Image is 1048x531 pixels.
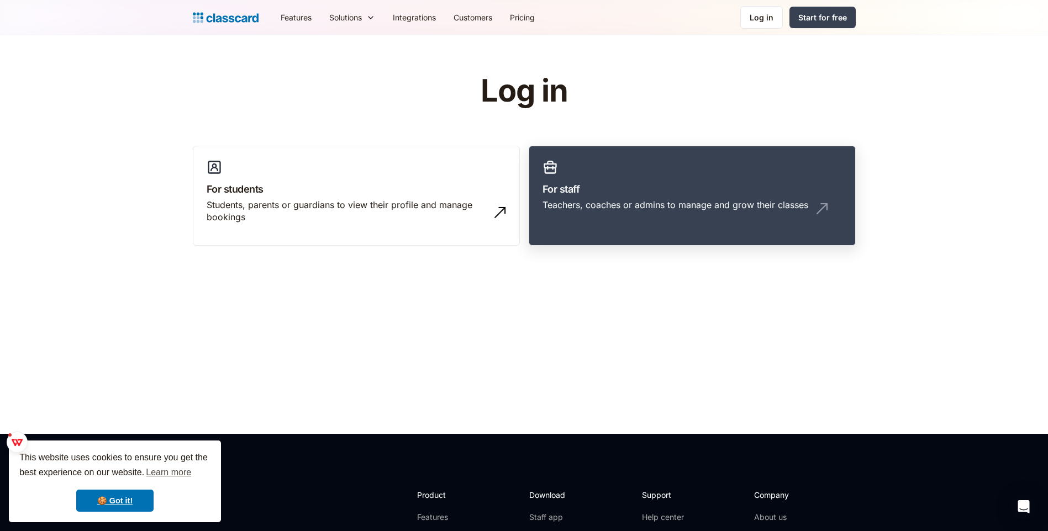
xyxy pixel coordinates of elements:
[750,12,773,23] div: Log in
[76,490,154,512] a: dismiss cookie message
[754,489,828,501] h2: Company
[501,5,544,30] a: Pricing
[417,489,476,501] h2: Product
[754,512,828,523] a: About us
[9,440,221,522] div: cookieconsent
[529,489,575,501] h2: Download
[207,182,506,197] h3: For students
[529,512,575,523] a: Staff app
[543,199,808,211] div: Teachers, coaches or admins to manage and grow their classes
[543,182,842,197] h3: For staff
[798,12,847,23] div: Start for free
[193,146,520,246] a: For studentsStudents, parents or guardians to view their profile and manage bookings
[740,6,783,29] a: Log in
[349,74,699,108] h1: Log in
[789,7,856,28] a: Start for free
[193,10,259,25] a: home
[329,12,362,23] div: Solutions
[144,464,193,481] a: learn more about cookies
[445,5,501,30] a: Customers
[642,489,687,501] h2: Support
[417,512,476,523] a: Features
[272,5,320,30] a: Features
[642,512,687,523] a: Help center
[529,146,856,246] a: For staffTeachers, coaches or admins to manage and grow their classes
[207,199,484,224] div: Students, parents or guardians to view their profile and manage bookings
[1010,493,1037,520] div: Open Intercom Messenger
[320,5,384,30] div: Solutions
[384,5,445,30] a: Integrations
[19,451,210,481] span: This website uses cookies to ensure you get the best experience on our website.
